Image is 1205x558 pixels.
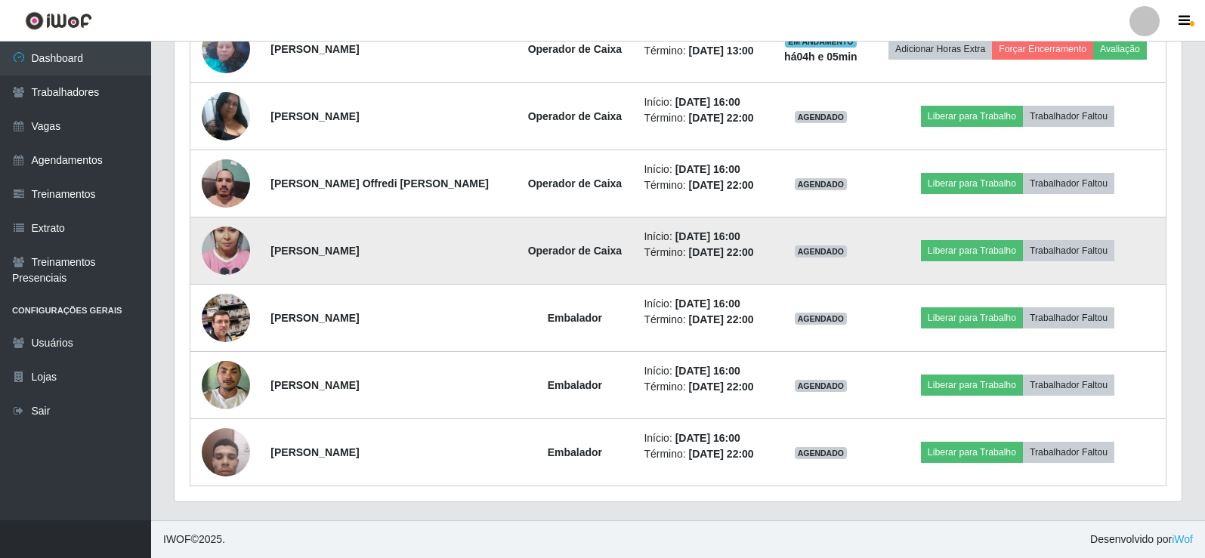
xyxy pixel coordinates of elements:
[644,312,762,328] li: Término:
[644,110,762,126] li: Término:
[644,245,762,261] li: Término:
[675,96,740,108] time: [DATE] 16:00
[1023,375,1114,396] button: Trabalhador Faltou
[548,312,602,324] strong: Embalador
[795,380,848,392] span: AGENDADO
[202,208,250,294] img: 1724535532655.jpeg
[548,446,602,458] strong: Embalador
[675,365,740,377] time: [DATE] 16:00
[795,313,848,325] span: AGENDADO
[689,448,754,460] time: [DATE] 22:00
[644,177,762,193] li: Término:
[270,446,359,458] strong: [PERSON_NAME]
[270,177,489,190] strong: [PERSON_NAME] Offredi [PERSON_NAME]
[548,379,602,391] strong: Embalador
[202,152,250,216] img: 1690325607087.jpeg
[689,45,754,57] time: [DATE] 13:00
[689,112,754,124] time: [DATE] 22:00
[202,275,250,361] img: 1699235527028.jpeg
[689,313,754,325] time: [DATE] 22:00
[202,420,250,484] img: 1737022701609.jpeg
[675,230,740,242] time: [DATE] 16:00
[795,245,848,257] span: AGENDADO
[644,229,762,245] li: Início:
[921,106,1023,127] button: Liberar para Trabalho
[921,375,1023,396] button: Liberar para Trabalho
[888,39,992,60] button: Adicionar Horas Extra
[795,178,848,190] span: AGENDADO
[528,245,623,257] strong: Operador de Caixa
[921,307,1023,328] button: Liberar para Trabalho
[270,312,359,324] strong: [PERSON_NAME]
[689,179,754,191] time: [DATE] 22:00
[921,240,1023,261] button: Liberar para Trabalho
[785,35,857,48] span: EM ANDAMENTO
[644,296,762,312] li: Início:
[644,43,762,59] li: Término:
[644,363,762,379] li: Início:
[644,162,762,177] li: Início:
[675,297,740,310] time: [DATE] 16:00
[992,39,1093,60] button: Forçar Encerramento
[921,442,1023,463] button: Liberar para Trabalho
[25,11,92,30] img: CoreUI Logo
[1023,106,1114,127] button: Trabalhador Faltou
[644,379,762,395] li: Término:
[528,43,623,55] strong: Operador de Caixa
[675,163,740,175] time: [DATE] 16:00
[1023,240,1114,261] button: Trabalhador Faltou
[528,110,623,122] strong: Operador de Caixa
[795,111,848,123] span: AGENDADO
[644,94,762,110] li: Início:
[689,381,754,393] time: [DATE] 22:00
[795,447,848,459] span: AGENDADO
[270,245,359,257] strong: [PERSON_NAME]
[163,533,191,545] span: IWOF
[1172,533,1193,545] a: iWof
[921,173,1023,194] button: Liberar para Trabalho
[270,379,359,391] strong: [PERSON_NAME]
[270,110,359,122] strong: [PERSON_NAME]
[1023,307,1114,328] button: Trabalhador Faltou
[1023,442,1114,463] button: Trabalhador Faltou
[163,532,225,547] span: © 2025 .
[202,17,250,81] img: 1737388336491.jpeg
[1093,39,1147,60] button: Avaliação
[202,353,250,417] img: 1737051124467.jpeg
[270,43,359,55] strong: [PERSON_NAME]
[644,446,762,462] li: Término:
[644,430,762,446] li: Início:
[528,177,623,190] strong: Operador de Caixa
[202,92,250,140] img: 1720889909198.jpeg
[784,51,857,63] strong: há 04 h e 05 min
[1023,173,1114,194] button: Trabalhador Faltou
[689,246,754,258] time: [DATE] 22:00
[675,432,740,444] time: [DATE] 16:00
[1090,532,1193,547] span: Desenvolvido por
